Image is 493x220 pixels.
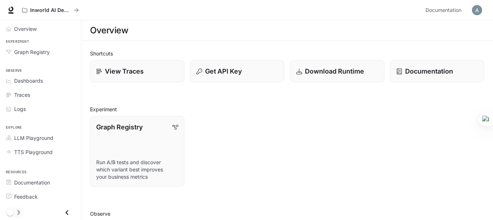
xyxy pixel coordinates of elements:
[14,148,53,156] span: TTS Playground
[90,50,484,57] h2: Shortcuts
[90,60,184,82] a: View Traces
[90,210,484,217] h2: Observe
[423,3,467,17] a: Documentation
[14,48,50,56] span: Graph Registry
[425,6,461,15] span: Documentation
[96,122,143,132] p: Graph Registry
[14,91,30,99] span: Traces
[14,105,26,113] span: Logs
[190,60,285,82] button: Get API Key
[3,176,78,189] a: Documentation
[3,103,78,115] a: Logs
[90,116,184,187] a: Graph RegistryRun A/B tests and discover which variant best improves your business metrics
[3,132,78,144] a: LLM Playground
[205,66,242,76] p: Get API Key
[14,77,43,84] span: Dashboards
[405,66,453,76] p: Documentation
[30,7,71,13] p: Inworld AI Demos
[390,60,485,82] a: Documentation
[105,66,144,76] p: View Traces
[7,208,14,216] span: Dark mode toggle
[3,22,78,35] a: Overview
[59,205,75,220] button: Close drawer
[14,134,53,142] span: LLM Playground
[3,190,78,203] a: Feedback
[3,146,78,158] a: TTS Playground
[3,74,78,87] a: Dashboards
[14,25,37,33] span: Overview
[470,3,484,17] button: User avatar
[3,46,78,58] a: Graph Registry
[90,105,484,113] h2: Experiment
[14,179,50,186] span: Documentation
[96,159,178,180] p: Run A/B tests and discover which variant best improves your business metrics
[472,5,482,15] img: User avatar
[14,193,38,200] span: Feedback
[90,23,128,38] h1: Overview
[305,66,364,76] p: Download Runtime
[290,60,384,82] a: Download Runtime
[3,88,78,101] a: Traces
[19,3,82,17] button: All workspaces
